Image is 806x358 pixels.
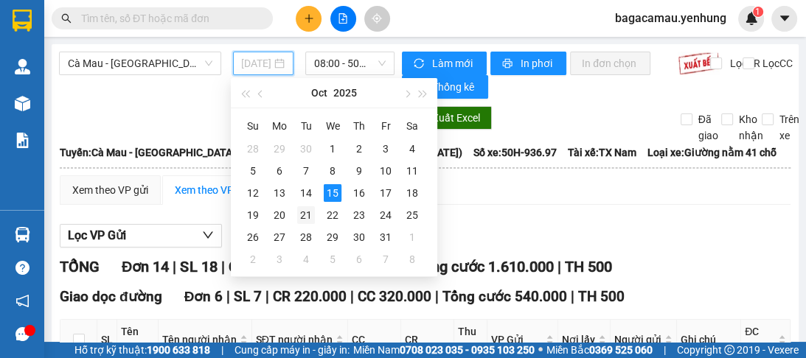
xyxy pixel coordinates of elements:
[244,184,262,202] div: 12
[240,138,266,160] td: 2025-09-28
[403,206,421,224] div: 25
[338,13,348,24] span: file-add
[15,133,30,148] img: solution-icon
[60,288,162,305] span: Giao dọc đường
[346,182,372,204] td: 2025-10-16
[293,138,319,160] td: 2025-09-30
[570,52,650,75] button: In đơn chọn
[372,160,399,182] td: 2025-10-10
[745,323,775,356] span: ĐC Giao
[81,10,255,27] input: Tìm tên, số ĐT hoặc mã đơn
[403,250,421,268] div: 8
[399,182,425,204] td: 2025-10-18
[473,144,557,161] span: Số xe: 50H-936.97
[778,12,791,25] span: caret-down
[319,226,346,248] td: 2025-10-29
[271,250,288,268] div: 3
[521,55,555,71] span: In phơi
[647,144,777,161] span: Loại xe: Giường nằm 41 chỗ
[273,288,347,305] span: CR 220.000
[402,75,488,99] button: bar-chartThống kê
[330,6,356,32] button: file-add
[314,52,386,74] span: 08:00 - 50H-936.97
[404,106,492,130] button: downloadXuất Excel
[319,182,346,204] td: 2025-10-15
[240,226,266,248] td: 2025-10-26
[324,184,341,202] div: 15
[266,182,293,204] td: 2025-10-13
[603,9,738,27] span: bagacamau.yenhung
[377,228,395,246] div: 31
[296,6,322,32] button: plus
[15,294,29,308] span: notification
[74,342,210,358] span: Hỗ trợ kỹ thuật:
[350,288,354,305] span: |
[377,162,395,180] div: 10
[147,344,210,356] strong: 1900 633 818
[240,114,266,138] th: Su
[175,182,260,198] div: Xem theo VP nhận
[319,248,346,270] td: 2025-11-05
[60,224,222,248] button: Lọc VP Gửi
[226,288,230,305] span: |
[502,58,515,70] span: printer
[228,258,316,275] span: CR 1.160.000
[490,52,566,75] button: printerIn phơi
[68,52,212,74] span: Cà Mau - Sài Gòn - Đồng Nai
[546,342,653,358] span: Miền Bắc
[350,250,368,268] div: 6
[72,182,148,198] div: Xem theo VP gửi
[350,184,368,202] div: 16
[771,6,797,32] button: caret-down
[173,258,176,275] span: |
[15,96,30,111] img: warehouse-icon
[753,7,763,17] sup: 1
[372,248,399,270] td: 2025-11-07
[122,258,169,275] span: Đơn 14
[15,261,29,275] span: question-circle
[297,162,315,180] div: 7
[568,144,636,161] span: Tài xế: TX Nam
[240,160,266,182] td: 2025-10-05
[400,344,535,356] strong: 0708 023 035 - 0935 103 250
[774,111,805,144] span: Trên xe
[403,184,421,202] div: 18
[271,228,288,246] div: 27
[350,228,368,246] div: 30
[297,140,315,158] div: 30
[346,114,372,138] th: Th
[256,331,333,348] span: SĐT người nhận
[324,162,341,180] div: 8
[364,6,390,32] button: aim
[15,59,30,74] img: warehouse-icon
[68,226,126,245] span: Lọc VP Gửi
[403,162,421,180] div: 11
[61,13,72,24] span: search
[333,78,357,108] button: 2025
[297,206,315,224] div: 21
[346,160,372,182] td: 2025-10-09
[271,206,288,224] div: 20
[240,182,266,204] td: 2025-10-12
[432,110,480,126] span: Xuất Excel
[538,347,543,353] span: ⚪️
[319,204,346,226] td: 2025-10-22
[399,160,425,182] td: 2025-10-11
[414,258,553,275] span: Tổng cước 1.610.000
[402,52,487,75] button: syncLàm mới
[293,248,319,270] td: 2025-11-04
[403,228,421,246] div: 1
[271,162,288,180] div: 6
[491,331,543,348] span: VP Gửi
[244,206,262,224] div: 19
[297,228,315,246] div: 28
[435,288,439,305] span: |
[372,138,399,160] td: 2025-10-03
[324,206,341,224] div: 22
[15,327,29,341] span: message
[377,206,395,224] div: 24
[353,342,535,358] span: Miền Nam
[293,160,319,182] td: 2025-10-07
[377,140,395,158] div: 3
[414,58,426,70] span: sync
